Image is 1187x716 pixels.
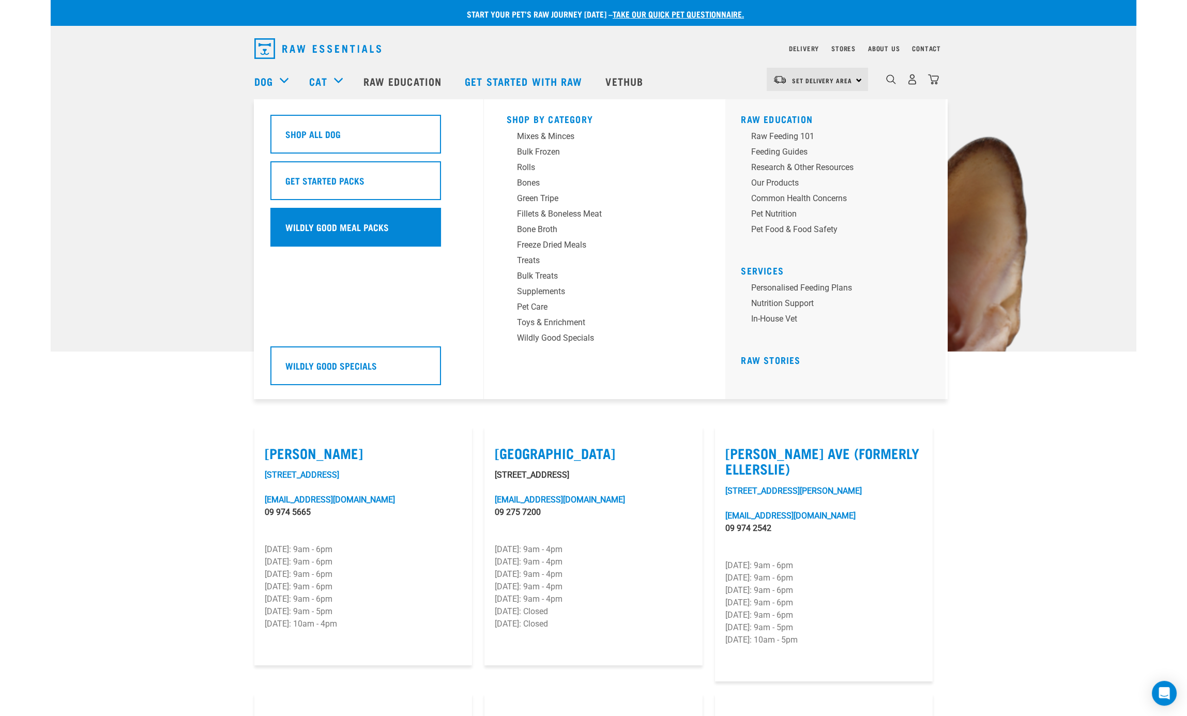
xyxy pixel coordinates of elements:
div: Toys & Enrichment [517,316,678,329]
p: [DATE]: 9am - 6pm [725,572,922,584]
a: In-house vet [741,313,937,328]
a: Vethub [595,60,656,102]
p: [DATE]: 9am - 6pm [725,609,922,621]
a: Fillets & Boneless Meat [507,208,703,223]
label: [PERSON_NAME] Ave (Formerly Ellerslie) [725,445,922,477]
div: Common Health Concerns [751,192,912,205]
div: Fillets & Boneless Meat [517,208,678,220]
div: Bones [517,177,678,189]
img: Raw Essentials Logo [254,38,381,59]
div: Bulk Frozen [517,146,678,158]
div: Open Intercom Messenger [1152,681,1177,706]
p: [DATE]: 9am - 4pm [495,581,692,593]
a: Delivery [789,47,819,50]
a: [EMAIL_ADDRESS][DOMAIN_NAME] [725,511,856,521]
a: [STREET_ADDRESS] [265,470,339,480]
div: Research & Other Resources [751,161,912,174]
div: Treats [517,254,678,267]
div: Pet Care [517,301,678,313]
div: Bone Broth [517,223,678,236]
p: [DATE]: 9am - 6pm [265,543,462,556]
a: 09 275 7200 [495,507,541,517]
p: [DATE]: 9am - 6pm [725,559,922,572]
label: [GEOGRAPHIC_DATA] [495,445,692,461]
a: Dog [254,73,273,89]
a: [EMAIL_ADDRESS][DOMAIN_NAME] [265,495,395,505]
a: About Us [868,47,900,50]
a: 09 974 5665 [265,507,311,517]
div: Raw Feeding 101 [751,130,912,143]
a: Raw Education [353,60,454,102]
a: Stores [831,47,856,50]
a: 09 974 2542 [725,523,771,533]
a: [EMAIL_ADDRESS][DOMAIN_NAME] [495,495,625,505]
a: Treats [507,254,703,270]
a: Raw Stories [741,357,800,362]
img: user.png [907,74,918,85]
h5: Get Started Packs [285,174,364,187]
p: [DATE]: 10am - 5pm [725,634,922,646]
img: van-moving.png [773,75,787,84]
a: Freeze Dried Meals [507,239,703,254]
p: [DATE]: 9am - 6pm [265,581,462,593]
div: Green Tripe [517,192,678,205]
a: Our Products [741,177,937,192]
a: Wildly Good Meal Packs [270,208,467,254]
nav: dropdown navigation [51,60,1136,102]
p: [DATE]: 9am - 6pm [265,593,462,605]
h5: Shop By Category [507,114,703,122]
div: Pet Nutrition [751,208,912,220]
p: [DATE]: 9am - 4pm [495,593,692,605]
h5: Shop All Dog [285,127,341,141]
a: Nutrition Support [741,297,937,313]
a: Bone Broth [507,223,703,239]
nav: dropdown navigation [246,34,941,63]
h5: Services [741,265,937,273]
span: Set Delivery Area [792,79,852,82]
div: Supplements [517,285,678,298]
a: Wildly Good Specials [270,346,467,393]
a: Get Started Packs [270,161,467,208]
div: Bulk Treats [517,270,678,282]
p: [DATE]: 9am - 6pm [725,597,922,609]
div: Feeding Guides [751,146,912,158]
a: Supplements [507,285,703,301]
a: Bones [507,177,703,192]
div: Pet Food & Food Safety [751,223,912,236]
p: [DATE]: 9am - 5pm [725,621,922,634]
a: Raw Feeding 101 [741,130,937,146]
div: Freeze Dried Meals [517,239,678,251]
a: Shop All Dog [270,115,467,161]
div: Our Products [751,177,912,189]
a: Feeding Guides [741,146,937,161]
div: Wildly Good Specials [517,332,678,344]
h5: Wildly Good Specials [285,359,377,372]
a: [STREET_ADDRESS][PERSON_NAME] [725,486,862,496]
p: [DATE]: Closed [495,605,692,618]
p: [DATE]: 9am - 5pm [265,605,462,618]
p: Start your pet’s raw journey [DATE] – [58,8,1144,20]
a: Wildly Good Specials [507,332,703,347]
a: Pet Care [507,301,703,316]
a: Raw Education [741,116,813,121]
a: Contact [912,47,941,50]
p: [DATE]: Closed [495,618,692,630]
a: Bulk Treats [507,270,703,285]
a: Common Health Concerns [741,192,937,208]
a: Green Tripe [507,192,703,208]
img: home-icon@2x.png [928,74,939,85]
a: Cat [309,73,327,89]
a: Research & Other Resources [741,161,937,177]
a: Bulk Frozen [507,146,703,161]
a: take our quick pet questionnaire. [613,11,744,16]
label: [PERSON_NAME] [265,445,462,461]
div: Rolls [517,161,678,174]
p: [DATE]: 9am - 6pm [725,584,922,597]
p: [DATE]: 10am - 4pm [265,618,462,630]
a: Rolls [507,161,703,177]
p: [DATE]: 9am - 4pm [495,568,692,581]
h5: Wildly Good Meal Packs [285,220,389,234]
a: Personalised Feeding Plans [741,282,937,297]
a: Get started with Raw [454,60,595,102]
p: [DATE]: 9am - 4pm [495,543,692,556]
